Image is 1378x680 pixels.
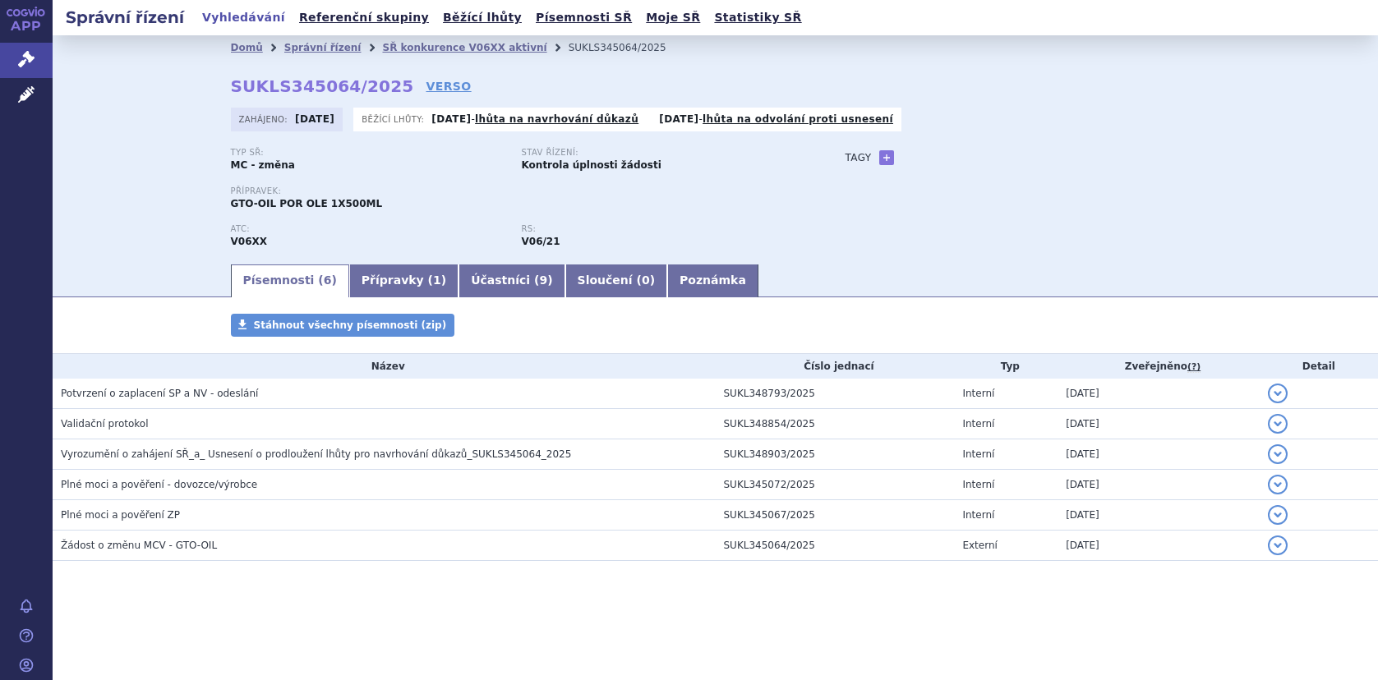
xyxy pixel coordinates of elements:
span: 1 [433,273,441,287]
span: 0 [642,273,650,287]
p: - [659,113,893,126]
button: detail [1268,505,1288,525]
span: 6 [324,273,332,287]
a: Účastníci (9) [459,264,565,297]
td: SUKL345072/2025 [716,470,955,500]
a: lhůta na navrhování důkazů [475,113,638,125]
span: 9 [539,273,547,287]
a: Sloučení (0) [565,264,667,297]
span: Interní [962,509,994,521]
span: Vyrozumění o zahájení SŘ_a_ Usnesení o prodloužení lhůty pro navrhování důkazů_SUKLS345064_2025 [61,448,571,460]
abbr: (?) [1187,361,1201,373]
span: Plné moci a pověření - dovozce/výrobce [61,479,257,490]
td: [DATE] [1058,409,1260,439]
th: Detail [1260,354,1378,379]
th: Zveřejněno [1058,354,1260,379]
a: VERSO [426,78,471,94]
span: Zahájeno: [239,113,291,126]
strong: glycerol trioleát a glycerol trierukát v poměru 4:1 [522,236,560,247]
td: SUKL348854/2025 [716,409,955,439]
strong: MC - změna [231,159,295,171]
button: detail [1268,444,1288,464]
a: Správní řízení [284,42,362,53]
a: Písemnosti (6) [231,264,349,297]
td: [DATE] [1058,531,1260,561]
span: Externí [962,540,997,551]
a: Moje SŘ [641,7,705,29]
a: Stáhnout všechny písemnosti (zip) [231,314,455,337]
span: Plné moci a pověření ZP [61,509,180,521]
li: SUKLS345064/2025 [569,35,688,60]
a: lhůta na odvolání proti usnesení [703,113,893,125]
td: SUKL345067/2025 [716,500,955,531]
a: SŘ konkurence V06XX aktivní [382,42,546,53]
td: [DATE] [1058,500,1260,531]
a: Přípravky (1) [349,264,459,297]
a: Statistiky SŘ [709,7,806,29]
span: Interní [962,388,994,399]
strong: [DATE] [431,113,471,125]
span: Interní [962,448,994,460]
span: Žádost o změnu MCV - GTO-OIL [61,540,217,551]
td: SUKL348793/2025 [716,379,955,409]
td: SUKL348903/2025 [716,439,955,470]
strong: POTRAVINY PRO ZVLÁŠTNÍ LÉKAŘSKÉ ÚČELY (PZLÚ) (ČESKÁ ATC SKUPINA) [231,236,268,247]
button: detail [1268,475,1288,494]
a: Poznámka [667,264,758,297]
a: Vyhledávání [197,7,290,29]
p: Stav řízení: [522,148,796,158]
a: Písemnosti SŘ [531,7,637,29]
span: Stáhnout všechny písemnosti (zip) [254,319,447,331]
span: GTO-OIL POR OLE 1X500ML [231,198,383,209]
td: [DATE] [1058,439,1260,470]
strong: [DATE] [659,113,698,125]
a: Běžící lhůty [438,7,527,29]
th: Číslo jednací [716,354,955,379]
td: [DATE] [1058,470,1260,500]
span: Validační protokol [61,418,149,430]
strong: Kontrola úplnosti žádosti [522,159,661,171]
h2: Správní řízení [53,6,197,29]
td: SUKL345064/2025 [716,531,955,561]
h3: Tagy [846,148,872,168]
button: detail [1268,535,1288,555]
span: Potvrzení o zaplacení SP a NV - odeslání [61,388,258,399]
span: Běžící lhůty: [362,113,427,126]
p: Přípravek: [231,186,813,196]
th: Název [53,354,716,379]
td: [DATE] [1058,379,1260,409]
a: + [879,150,894,165]
th: Typ [954,354,1058,379]
a: Referenční skupiny [294,7,434,29]
a: Domů [231,42,263,53]
button: detail [1268,414,1288,434]
span: Interní [962,479,994,490]
p: Typ SŘ: [231,148,505,158]
strong: [DATE] [295,113,334,125]
p: RS: [522,224,796,234]
p: - [431,113,638,126]
span: Interní [962,418,994,430]
button: detail [1268,384,1288,403]
p: ATC: [231,224,505,234]
strong: SUKLS345064/2025 [231,76,414,96]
